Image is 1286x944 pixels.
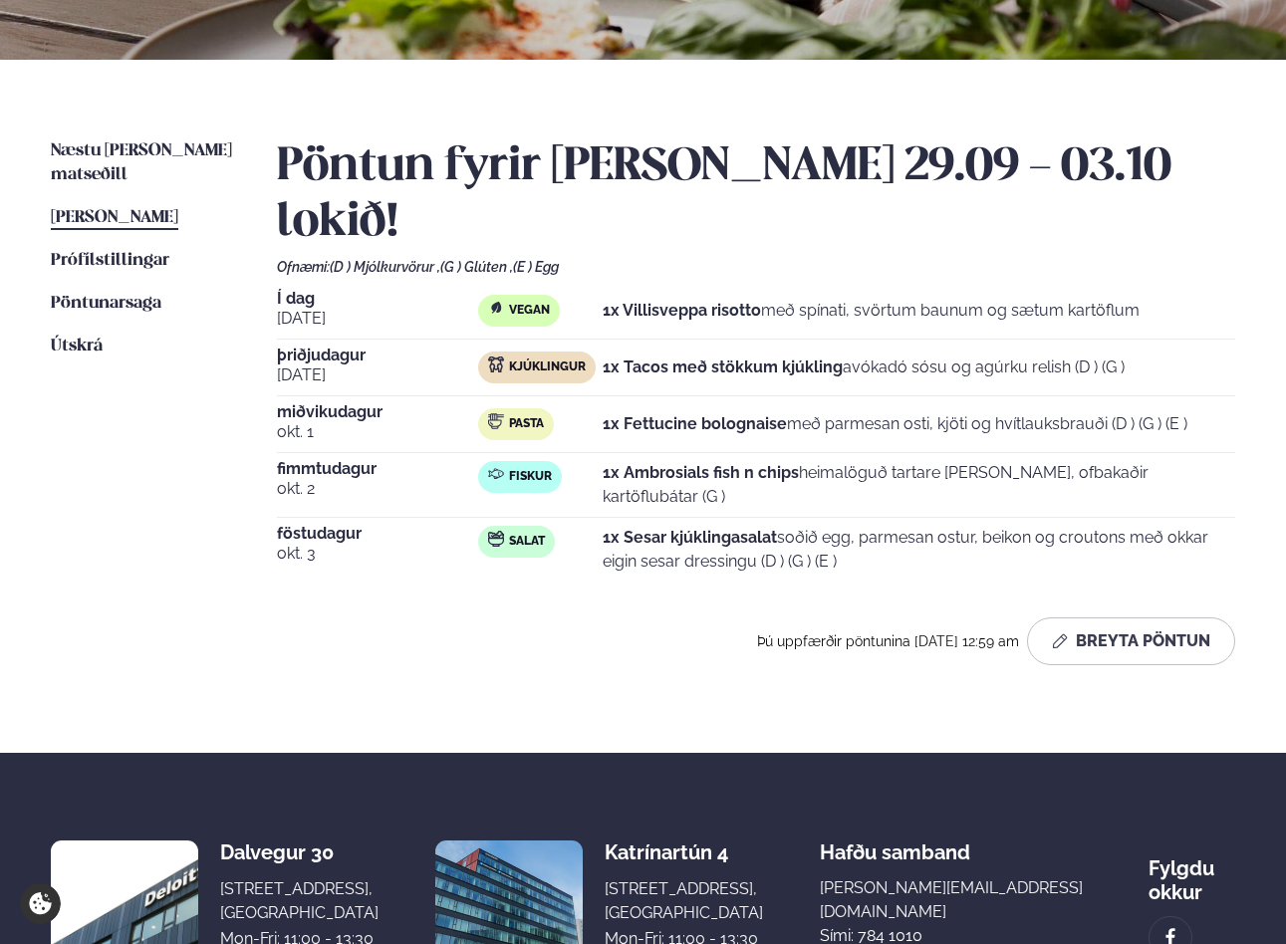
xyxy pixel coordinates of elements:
div: Fylgdu okkur [1149,840,1235,904]
span: þriðjudagur [277,348,478,363]
span: (E ) Egg [513,259,559,275]
span: Pöntunarsaga [51,295,161,312]
a: Næstu [PERSON_NAME] matseðill [51,139,237,187]
span: okt. 2 [277,477,478,501]
img: fish.svg [488,466,504,482]
strong: 1x Villisveppa risotto [603,301,761,320]
span: Kjúklingur [509,359,586,375]
p: avókadó sósu og agúrku relish (D ) (G ) [603,355,1125,379]
div: Ofnæmi: [277,259,1235,275]
a: [PERSON_NAME][EMAIL_ADDRESS][DOMAIN_NAME] [820,876,1091,924]
img: salad.svg [488,531,504,547]
span: (D ) Mjólkurvörur , [330,259,440,275]
span: okt. 1 [277,420,478,444]
span: Hafðu samband [820,825,970,864]
a: Pöntunarsaga [51,292,161,316]
span: Þú uppfærðir pöntunina [DATE] 12:59 am [757,633,1019,649]
img: pasta.svg [488,413,504,429]
p: með parmesan osti, kjöti og hvítlauksbrauði (D ) (G ) (E ) [603,412,1187,436]
span: [DATE] [277,363,478,387]
div: Katrínartún 4 [605,840,763,864]
span: Prófílstillingar [51,252,169,269]
span: fimmtudagur [277,461,478,477]
img: chicken.svg [488,356,504,372]
p: heimalöguð tartare [PERSON_NAME], ofbakaðir kartöflubátar (G ) [603,461,1235,509]
strong: 1x Sesar kjúklingasalat [603,528,777,547]
span: Útskrá [51,338,103,354]
strong: 1x Tacos með stökkum kjúkling [603,357,843,376]
span: okt. 3 [277,542,478,566]
a: [PERSON_NAME] [51,206,178,230]
div: [STREET_ADDRESS], [GEOGRAPHIC_DATA] [605,877,763,925]
a: Útskrá [51,335,103,358]
span: föstudagur [277,526,478,542]
a: Cookie settings [20,883,61,924]
span: Vegan [509,303,550,319]
p: með spínati, svörtum baunum og sætum kartöflum [603,299,1140,323]
button: Breyta Pöntun [1027,617,1235,665]
div: Dalvegur 30 [220,840,379,864]
img: Vegan.svg [488,300,504,316]
h2: Pöntun fyrir [PERSON_NAME] 29.09 - 03.10 lokið! [277,139,1235,251]
span: miðvikudagur [277,404,478,420]
div: [STREET_ADDRESS], [GEOGRAPHIC_DATA] [220,877,379,925]
span: Pasta [509,416,544,432]
p: soðið egg, parmesan ostur, beikon og croutons með okkar eigin sesar dressingu (D ) (G ) (E ) [603,526,1235,574]
strong: 1x Fettucine bolognaise [603,414,787,433]
span: (G ) Glúten , [440,259,513,275]
span: Fiskur [509,469,552,485]
span: Salat [509,534,545,550]
span: Næstu [PERSON_NAME] matseðill [51,142,232,183]
span: [DATE] [277,307,478,331]
strong: 1x Ambrosials fish n chips [603,463,799,482]
span: Í dag [277,291,478,307]
a: Prófílstillingar [51,249,169,273]
span: [PERSON_NAME] [51,209,178,226]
